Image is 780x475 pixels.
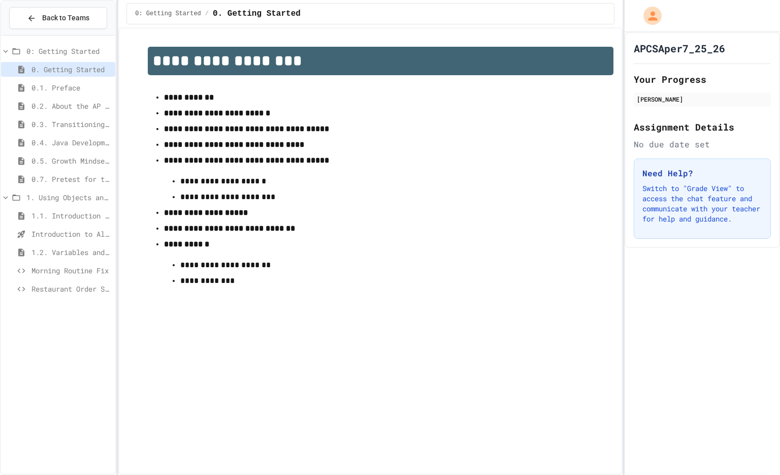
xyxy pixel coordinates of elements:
span: 0. Getting Started [31,64,111,75]
span: 0.3. Transitioning from AP CSP to AP CSA [31,119,111,130]
div: My Account [633,4,664,27]
span: Restaurant Order System [31,283,111,294]
span: 0.7. Pretest for the AP CSA Exam [31,174,111,184]
span: 0.1. Preface [31,82,111,93]
span: Morning Routine Fix [31,265,111,276]
h1: APCSAper7_25_26 [634,41,725,55]
span: 0: Getting Started [26,46,111,56]
span: / [205,10,209,18]
span: 0.5. Growth Mindset and Pair Programming [31,155,111,166]
span: 1. Using Objects and Methods [26,192,111,203]
h2: Assignment Details [634,120,771,134]
span: 0.4. Java Development Environments [31,137,111,148]
span: 1.2. Variables and Data Types [31,247,111,258]
h2: Your Progress [634,72,771,86]
p: Switch to "Grade View" to access the chat feature and communicate with your teacher for help and ... [642,183,762,224]
button: Back to Teams [9,7,107,29]
span: Back to Teams [42,13,89,23]
span: Introduction to Algorithms, Programming, and Compilers [31,229,111,239]
span: 0. Getting Started [213,8,301,20]
span: 0.2. About the AP CSA Exam [31,101,111,111]
span: 1.1. Introduction to Algorithms, Programming, and Compilers [31,210,111,221]
span: 0: Getting Started [135,10,201,18]
h3: Need Help? [642,167,762,179]
div: No due date set [634,138,771,150]
div: [PERSON_NAME] [637,94,768,104]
